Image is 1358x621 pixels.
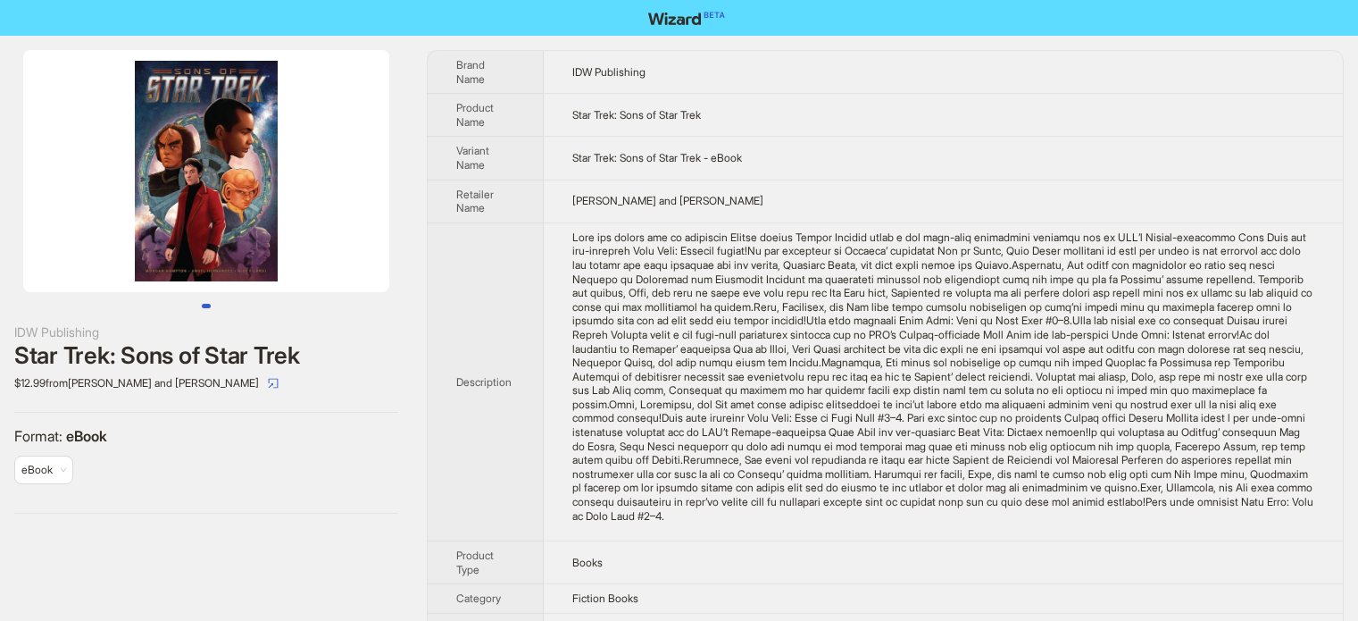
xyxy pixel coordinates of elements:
[66,427,107,445] span: eBook
[572,65,646,79] span: IDW Publishing
[456,375,512,389] span: Description
[572,151,742,164] span: Star Trek: Sons of Star Trek - eBook
[456,144,489,172] span: Variant Name
[23,50,389,292] img: Star Trek: Sons of Star Trek Star Trek: Sons of Star Trek - eBook image 1
[14,427,66,445] span: Format :
[14,342,398,369] div: Star Trek: Sons of Star Trek
[14,323,398,342] div: IDW Publishing
[572,231,1314,523] div: From the mighty pen of acclaimed Cyborg writer Morgan Hampton comes a new four-part miniseries sp...
[456,549,494,576] span: Product Type
[572,108,701,122] span: Star Trek: Sons of Star Trek
[572,194,763,207] span: [PERSON_NAME] and [PERSON_NAME]
[14,369,398,398] div: $12.99 from [PERSON_NAME] and [PERSON_NAME]
[456,592,501,605] span: Category
[456,58,485,86] span: Brand Name
[202,304,211,308] button: Go to slide 1
[456,101,494,129] span: Product Name
[268,378,279,389] span: select
[572,556,603,569] span: Books
[456,188,494,215] span: Retailer Name
[21,457,66,483] span: available
[21,463,53,476] span: eBook
[572,592,638,605] span: Fiction Books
